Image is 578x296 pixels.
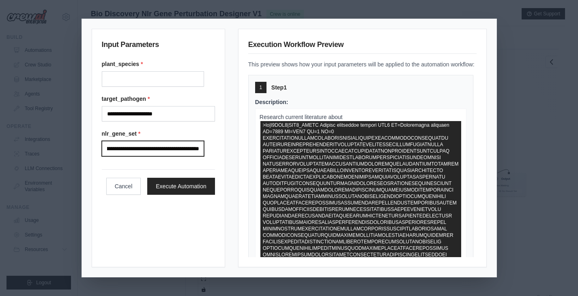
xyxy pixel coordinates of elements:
h3: Execution Workflow Preview [248,39,477,54]
span: 1 [259,84,262,91]
label: target_pathogen [102,95,215,103]
h3: Input Parameters [102,39,215,53]
label: nlr_gene_set [102,130,215,138]
span: Research current literature about [260,114,343,120]
span: Step 1 [271,83,287,92]
label: plant_species [102,60,215,68]
button: Execute Automation [147,178,215,195]
span: Description: [255,99,288,105]
p: This preview shows how your input parameters will be applied to the automation workflow: [248,60,477,68]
